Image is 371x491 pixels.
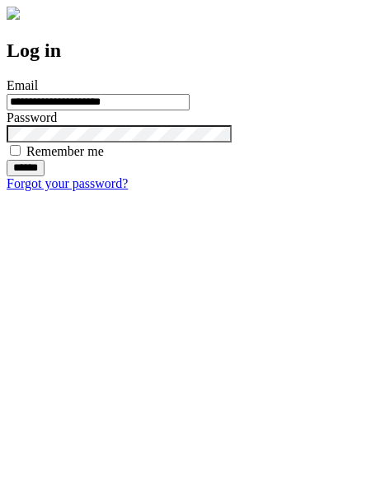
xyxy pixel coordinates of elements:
img: logo-4e3dc11c47720685a147b03b5a06dd966a58ff35d612b21f08c02c0306f2b779.png [7,7,20,20]
a: Forgot your password? [7,176,128,190]
h2: Log in [7,40,364,62]
label: Email [7,78,38,92]
label: Remember me [26,144,104,158]
label: Password [7,110,57,124]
